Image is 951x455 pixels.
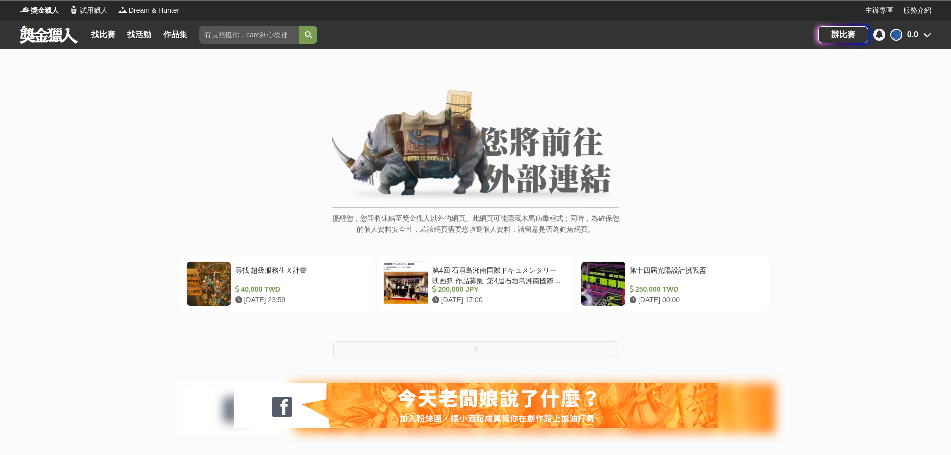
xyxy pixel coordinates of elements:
[630,284,761,295] div: 250,000 TWD
[235,295,366,305] div: [DATE] 23:59
[31,5,59,16] span: 獎金獵人
[818,26,868,43] a: 辦比賽
[20,5,30,15] img: Logo
[80,5,108,16] span: 試用獵人
[903,5,931,16] a: 服務介紹
[332,213,619,245] p: 提醒您，您即將連結至獎金獵人以外的網頁。此網頁可能隱藏木馬病毒程式；同時，為確保您的個人資料安全性，若該網頁需要您填寫個人資料，請留意是否為釣魚網頁。
[118,5,179,16] a: LogoDream & Hunter
[235,284,366,295] div: 40,000 TWD
[630,295,761,305] div: [DATE] 00:00
[333,341,618,358] button: 2
[69,5,108,16] a: Logo試用獵人
[865,5,893,16] a: 主辦專區
[432,295,564,305] div: [DATE] 17:00
[20,5,59,16] a: Logo獎金獵人
[87,28,119,42] a: 找比賽
[378,256,573,311] a: 第4回 石垣島湘南国際ドキュメンタリー映画祭 作品募集 :第4屆石垣島湘南國際紀錄片電影節作品徵集 200,000 JPY [DATE] 17:00
[129,5,179,16] span: Dream & Hunter
[123,28,155,42] a: 找活動
[432,265,564,284] div: 第4回 石垣島湘南国際ドキュメンタリー映画祭 作品募集 :第4屆石垣島湘南國際紀錄片電影節作品徵集
[332,89,619,202] img: External Link Banner
[199,26,299,44] input: 有長照挺你，care到心坎裡！青春出手，拍出照顧 影音徵件活動
[907,29,918,41] div: 0.0
[235,265,366,284] div: 尋找 超級服務生Ｘ計畫
[118,5,128,15] img: Logo
[69,5,79,15] img: Logo
[576,256,770,311] a: 第十四屆光陽設計挑戰盃 250,000 TWD [DATE] 00:00
[181,256,375,311] a: 尋找 超級服務生Ｘ計畫 40,000 TWD [DATE] 23:59
[159,28,191,42] a: 作品集
[432,284,564,295] div: 200,000 JPY
[630,265,761,284] div: 第十四屆光陽設計挑戰盃
[891,30,901,40] img: Avatar
[234,383,718,428] img: 127fc932-0e2d-47dc-a7d9-3a4a18f96856.jpg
